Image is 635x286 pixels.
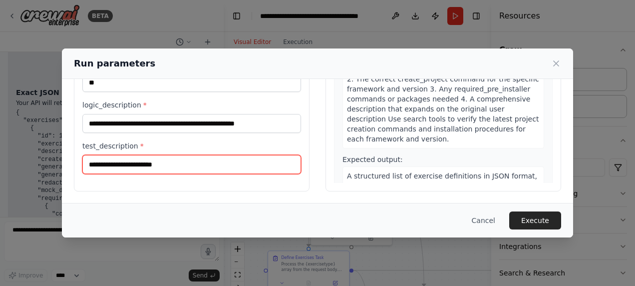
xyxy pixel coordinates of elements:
[509,211,561,229] button: Execute
[464,211,503,229] button: Cancel
[347,35,539,143] span: array from the request body. For each exercise type containing framework, version, and descriptio...
[342,155,403,163] span: Expected output:
[74,56,155,70] h2: Run parameters
[82,141,301,151] label: test_description
[82,100,301,110] label: logic_description
[347,172,537,210] span: A structured list of exercise definitions in JSON format, each containing: exercise_name, create_...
